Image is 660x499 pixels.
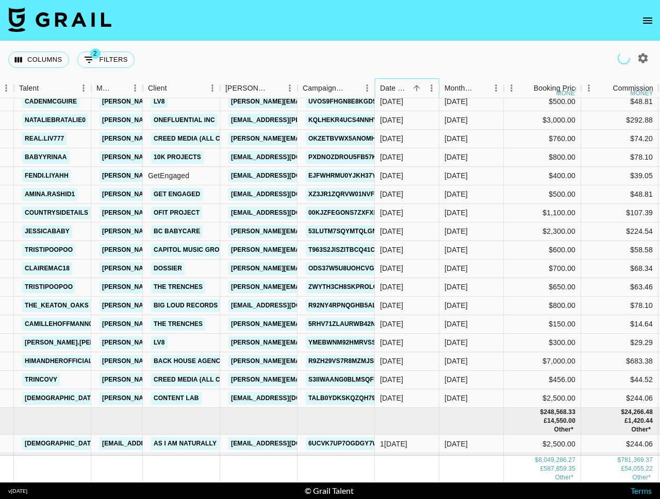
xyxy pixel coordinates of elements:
a: PxDnoZdROU5Fb57k6KAd [306,151,397,164]
div: 8/11/2025 [380,282,403,292]
a: [EMAIL_ADDRESS][DOMAIN_NAME] [228,299,344,312]
button: Sort [519,81,534,95]
div: [PERSON_NAME] [225,78,268,98]
div: 8/11/2025 [380,115,403,125]
div: Talent [19,78,39,98]
a: Big Loud Records [151,299,220,312]
a: [PERSON_NAME][EMAIL_ADDRESS][DOMAIN_NAME] [228,262,397,275]
div: $68.34 [581,260,658,278]
a: Creed Media (All Campaigns) [151,373,258,386]
div: 248,568.33 [543,408,575,417]
div: $500.00 [504,93,581,111]
button: Menu [504,80,519,96]
div: 8,049,286.27 [538,456,575,464]
span: € 205.01 [631,426,651,433]
div: Aug '25 [444,245,468,255]
a: oKZeTbvWX5aNOmH2ZQsY [306,132,399,145]
div: Aug '25 [444,226,468,236]
span: € 16,753.00, CA$ 70,403.00, AU$ 20,700.00 [555,474,573,481]
div: $7,000.00 [504,352,581,371]
div: Manager [91,78,143,98]
a: Back House Agency [151,355,227,368]
a: As I Am Naturally [151,437,219,450]
div: 8/11/2025 [380,133,403,144]
a: babyyrinaa [22,151,70,164]
div: $700.00 [504,260,581,278]
div: $3,000.00 [504,111,581,130]
a: [PERSON_NAME][EMAIL_ADDRESS][DOMAIN_NAME] [100,318,268,331]
a: [EMAIL_ADDRESS][DOMAIN_NAME] [228,437,344,450]
a: odS37w5U8uoHCvgjfwCd [306,262,399,275]
a: Get Engaged [151,188,203,201]
button: Sort [598,81,613,95]
a: the_keaton_oaks [22,299,91,312]
a: jessicababy [22,225,72,238]
a: clairemac18 [22,262,72,275]
button: Menu [205,80,220,96]
a: [PERSON_NAME][EMAIL_ADDRESS][DOMAIN_NAME] [100,151,268,164]
a: countrysidetails [22,207,91,219]
div: $63.46 [581,278,658,297]
a: [PERSON_NAME][EMAIL_ADDRESS][DOMAIN_NAME] [228,244,397,256]
div: Aug '25 [444,170,468,181]
button: Select columns [8,51,69,68]
div: $683.38 [581,352,658,371]
div: Aug '25 [444,319,468,329]
a: [PERSON_NAME][EMAIL_ADDRESS][PERSON_NAME][DOMAIN_NAME] [100,281,321,294]
div: $800.00 [504,148,581,167]
div: Aug '25 [444,282,468,292]
a: [EMAIL_ADDRESS][DOMAIN_NAME] [228,169,344,182]
a: OneFluential Inc [151,114,218,127]
span: 2 [90,48,101,59]
a: Creed Media (All Campaigns) [151,132,258,145]
div: 8/11/2025 [380,208,403,218]
div: $2,500.00 [504,453,581,472]
div: 8/11/2025 [380,96,403,107]
a: [EMAIL_ADDRESS][DOMAIN_NAME] [228,392,344,405]
div: $ [618,456,621,464]
a: [PERSON_NAME][EMAIL_ADDRESS][DOMAIN_NAME] [100,225,268,238]
a: T963s2JISZITbCQ41cWk [306,244,388,256]
div: $ [535,456,538,464]
div: Client [148,78,167,98]
a: xz3JR1ZqRvw01NvFC3XC [306,188,394,201]
div: $78.10 [581,297,658,315]
div: Aug '25 [444,208,468,218]
div: $244.06 [581,389,658,408]
a: The Trenches [151,318,205,331]
div: Aug '25 [444,393,468,403]
a: camillehoffmann05 [22,318,98,331]
div: 54,055.22 [624,464,653,473]
button: open drawer [637,10,658,31]
div: Aug '25 [444,374,468,385]
button: Sort [474,81,488,95]
div: money [556,90,580,96]
a: Ofit Project [151,207,202,219]
button: Sort [113,81,127,95]
div: Aug '25 [444,263,468,273]
a: tristipoopoo [22,281,75,294]
div: Aug '25 [444,115,468,125]
div: 8/11/2025 [380,189,403,199]
div: © Grail Talent [305,486,354,496]
a: Dossier [151,262,185,275]
a: [PERSON_NAME][EMAIL_ADDRESS][DOMAIN_NAME] [100,188,268,201]
div: 8/11/2025 [380,263,403,273]
div: 8/11/2025 [380,356,403,366]
span: Refreshing talent, campaigns... [617,51,631,65]
button: Menu [282,80,298,96]
div: Commission [613,78,653,98]
div: Campaign (Type) [303,78,345,98]
a: [EMAIL_ADDRESS][DOMAIN_NAME] [228,151,344,164]
a: [PERSON_NAME][EMAIL_ADDRESS][DOMAIN_NAME] [100,95,268,108]
a: LV8 [151,95,168,108]
div: $78.10 [581,148,658,167]
div: $29.29 [581,334,658,352]
button: Menu [127,80,143,96]
div: money [630,90,653,96]
button: Menu [581,80,597,96]
a: [PERSON_NAME][EMAIL_ADDRESS][DOMAIN_NAME] [100,169,268,182]
a: EJfwHrMU0yJkH37Yh9XA [306,169,395,182]
div: Booking Price [534,78,579,98]
div: £ [624,417,628,425]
